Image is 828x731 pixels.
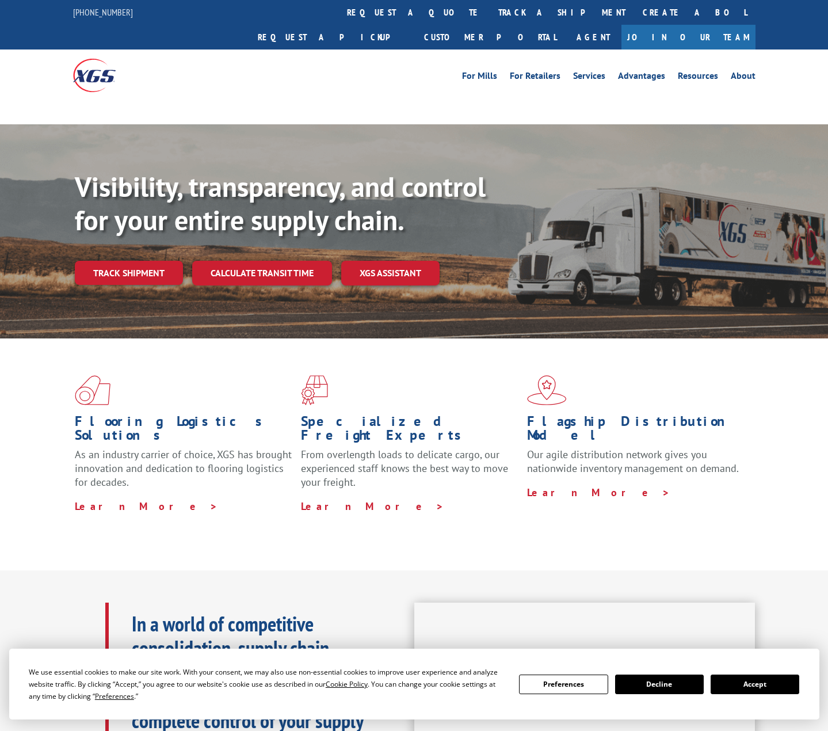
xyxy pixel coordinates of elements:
[326,679,368,689] span: Cookie Policy
[249,25,415,50] a: Request a pickup
[192,261,332,285] a: Calculate transit time
[462,71,497,84] a: For Mills
[527,486,670,499] a: Learn More >
[95,691,134,701] span: Preferences
[9,649,819,719] div: Cookie Consent Prompt
[618,71,665,84] a: Advantages
[565,25,621,50] a: Agent
[731,71,755,84] a: About
[75,375,110,405] img: xgs-icon-total-supply-chain-intelligence-red
[527,448,739,475] span: Our agile distribution network gives you nationwide inventory management on demand.
[510,71,560,84] a: For Retailers
[301,500,444,513] a: Learn More >
[75,448,292,489] span: As an industry carrier of choice, XGS has brought innovation and dedication to flooring logistics...
[573,71,605,84] a: Services
[75,169,486,238] b: Visibility, transparency, and control for your entire supply chain.
[415,25,565,50] a: Customer Portal
[301,414,518,448] h1: Specialized Freight Experts
[301,448,518,499] p: From overlength loads to delicate cargo, our experienced staff knows the best way to move your fr...
[527,414,745,448] h1: Flagship Distribution Model
[301,375,328,405] img: xgs-icon-focused-on-flooring-red
[615,675,704,694] button: Decline
[527,375,567,405] img: xgs-icon-flagship-distribution-model-red
[75,500,218,513] a: Learn More >
[29,666,505,702] div: We use essential cookies to make our site work. With your consent, we may also use non-essential ...
[73,6,133,18] a: [PHONE_NUMBER]
[711,675,799,694] button: Accept
[75,414,292,448] h1: Flooring Logistics Solutions
[75,261,183,285] a: Track shipment
[621,25,755,50] a: Join Our Team
[341,261,440,285] a: XGS ASSISTANT
[519,675,608,694] button: Preferences
[678,71,718,84] a: Resources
